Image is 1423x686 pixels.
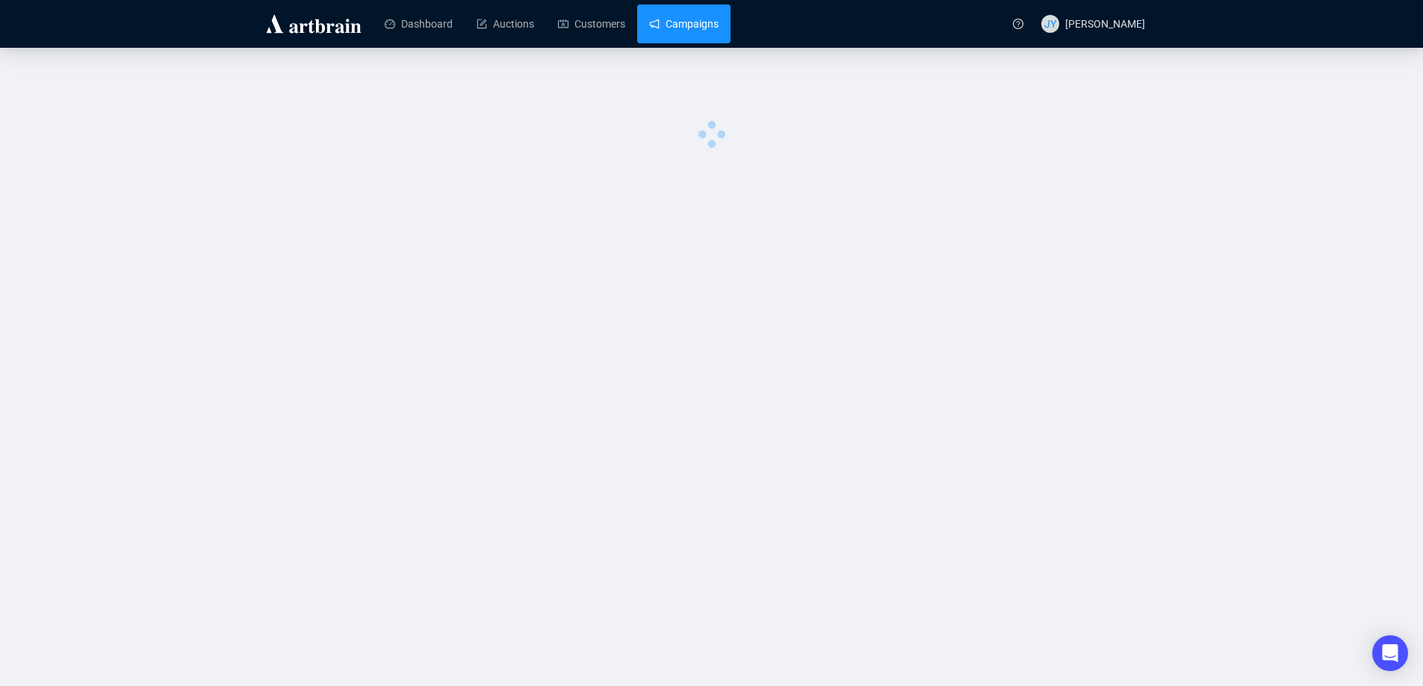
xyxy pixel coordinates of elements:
[1044,16,1056,32] span: JY
[649,4,719,43] a: Campaigns
[264,12,364,36] img: logo
[1372,635,1408,671] div: Open Intercom Messenger
[385,4,453,43] a: Dashboard
[477,4,534,43] a: Auctions
[1013,19,1023,29] span: question-circle
[1065,18,1145,30] span: [PERSON_NAME]
[558,4,625,43] a: Customers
